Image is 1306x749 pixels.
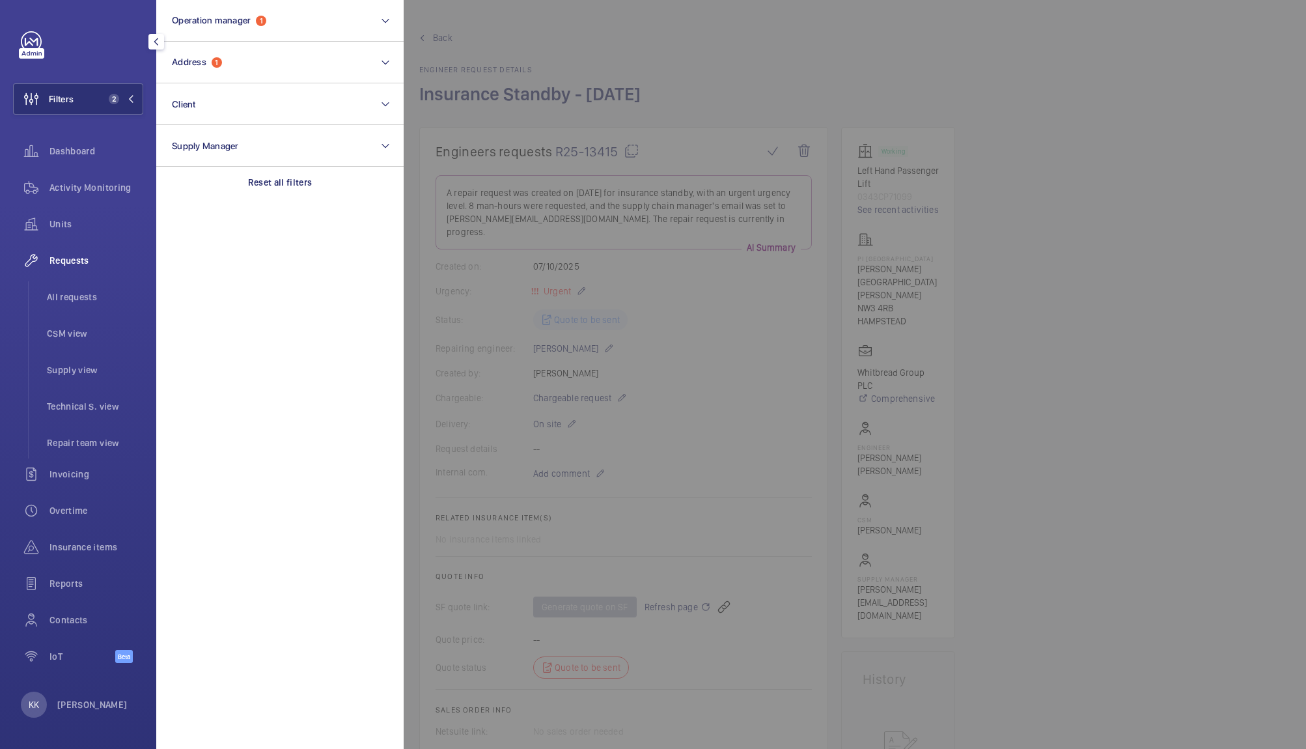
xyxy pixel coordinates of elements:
span: Filters [49,92,74,106]
span: Requests [49,254,143,267]
span: Reports [49,577,143,590]
span: All requests [47,290,143,304]
span: Insurance items [49,541,143,554]
p: [PERSON_NAME] [57,698,128,711]
span: 2 [109,94,119,104]
span: CSM view [47,327,143,340]
span: Activity Monitoring [49,181,143,194]
span: Beta [115,650,133,663]
span: Technical S. view [47,400,143,413]
span: IoT [49,650,115,663]
p: KK [29,698,39,711]
button: Filters2 [13,83,143,115]
span: Dashboard [49,145,143,158]
span: Units [49,218,143,231]
span: Contacts [49,614,143,627]
span: Overtime [49,504,143,517]
span: Supply view [47,363,143,376]
span: Invoicing [49,468,143,481]
span: Repair team view [47,436,143,449]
